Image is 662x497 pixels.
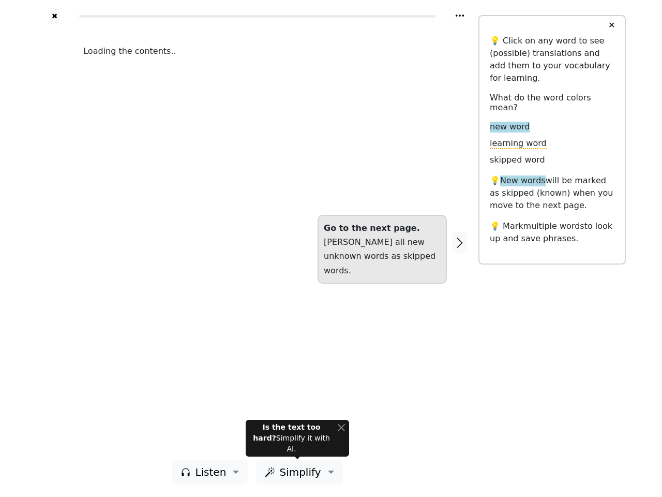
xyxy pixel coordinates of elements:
span: learning word [490,138,547,149]
span: multiple words [523,221,584,231]
span: New words [500,176,546,186]
span: skipped word [490,155,545,166]
strong: Go to the next page. [324,223,420,233]
button: Close [337,422,345,433]
span: Simplify [279,464,321,480]
div: Simplify it with AI. [250,422,333,455]
button: Listen [172,460,248,485]
div: [PERSON_NAME] all new unknown words as skipped words. [324,221,441,277]
button: ✕ [602,16,621,35]
p: 💡 Click on any word to see (possible) translations and add them to your vocabulary for learning. [490,35,614,84]
strong: Is the text too hard? [253,423,320,442]
span: Listen [195,464,226,480]
div: Loading the contents.. [83,45,431,57]
span: new word [490,122,530,133]
p: 💡 will be marked as skipped (known) when you move to the next page. [490,174,614,212]
button: ✖ [50,8,59,24]
p: 💡 Mark to look up and save phrases. [490,220,614,245]
h6: What do the word colors mean? [490,93,614,112]
button: Simplify [256,460,342,485]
